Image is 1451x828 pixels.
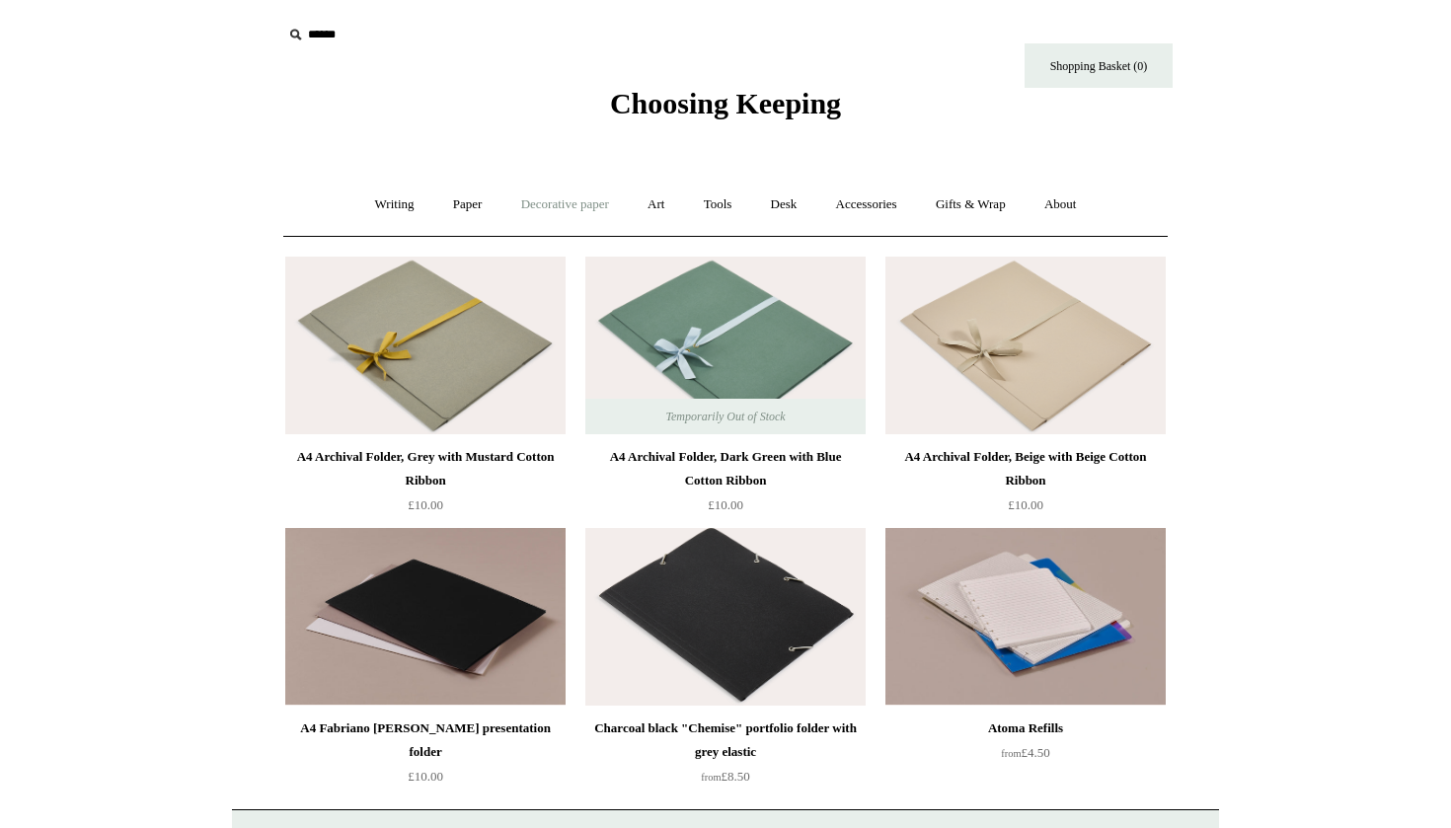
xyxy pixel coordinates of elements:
a: A4 Archival Folder, Grey with Mustard Cotton Ribbon £10.00 [285,445,566,526]
span: £10.00 [1008,497,1043,512]
span: from [1001,748,1021,759]
a: About [1027,179,1095,231]
a: Atoma Refills Atoma Refills [885,528,1166,706]
div: A4 Archival Folder, Grey with Mustard Cotton Ribbon [290,445,561,492]
div: Atoma Refills [890,716,1161,740]
div: A4 Fabriano [PERSON_NAME] presentation folder [290,716,561,764]
a: Charcoal black "Chemise" portfolio folder with grey elastic Charcoal black "Chemise" portfolio fo... [585,528,866,706]
a: Charcoal black "Chemise" portfolio folder with grey elastic from£8.50 [585,716,866,797]
span: from [701,772,721,783]
span: Temporarily Out of Stock [646,399,804,434]
span: £10.00 [408,497,443,512]
a: A4 Archival Folder, Beige with Beige Cotton Ribbon A4 Archival Folder, Beige with Beige Cotton Ri... [885,257,1166,434]
a: Art [630,179,682,231]
a: Writing [357,179,432,231]
span: £4.50 [1001,745,1049,760]
a: A4 Fabriano Murillo presentation folder A4 Fabriano Murillo presentation folder [285,528,566,706]
img: Atoma Refills [885,528,1166,706]
span: Choosing Keeping [610,87,841,119]
div: Charcoal black "Chemise" portfolio folder with grey elastic [590,716,861,764]
a: A4 Archival Folder, Dark Green with Blue Cotton Ribbon A4 Archival Folder, Dark Green with Blue C... [585,257,866,434]
a: A4 Fabriano [PERSON_NAME] presentation folder £10.00 [285,716,566,797]
a: Gifts & Wrap [918,179,1024,231]
a: Accessories [818,179,915,231]
div: A4 Archival Folder, Dark Green with Blue Cotton Ribbon [590,445,861,492]
img: A4 Archival Folder, Grey with Mustard Cotton Ribbon [285,257,566,434]
img: A4 Archival Folder, Dark Green with Blue Cotton Ribbon [585,257,866,434]
a: Decorative paper [503,179,627,231]
span: £8.50 [701,769,749,784]
img: A4 Archival Folder, Beige with Beige Cotton Ribbon [885,257,1166,434]
a: Atoma Refills from£4.50 [885,716,1166,797]
a: Tools [686,179,750,231]
a: A4 Archival Folder, Dark Green with Blue Cotton Ribbon £10.00 [585,445,866,526]
img: Charcoal black "Chemise" portfolio folder with grey elastic [585,528,866,706]
a: Paper [435,179,500,231]
img: A4 Fabriano Murillo presentation folder [285,528,566,706]
a: Desk [753,179,815,231]
div: A4 Archival Folder, Beige with Beige Cotton Ribbon [890,445,1161,492]
a: Choosing Keeping [610,103,841,116]
span: £10.00 [408,769,443,784]
a: A4 Archival Folder, Beige with Beige Cotton Ribbon £10.00 [885,445,1166,526]
a: Shopping Basket (0) [1025,43,1173,88]
a: A4 Archival Folder, Grey with Mustard Cotton Ribbon A4 Archival Folder, Grey with Mustard Cotton ... [285,257,566,434]
span: £10.00 [708,497,743,512]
